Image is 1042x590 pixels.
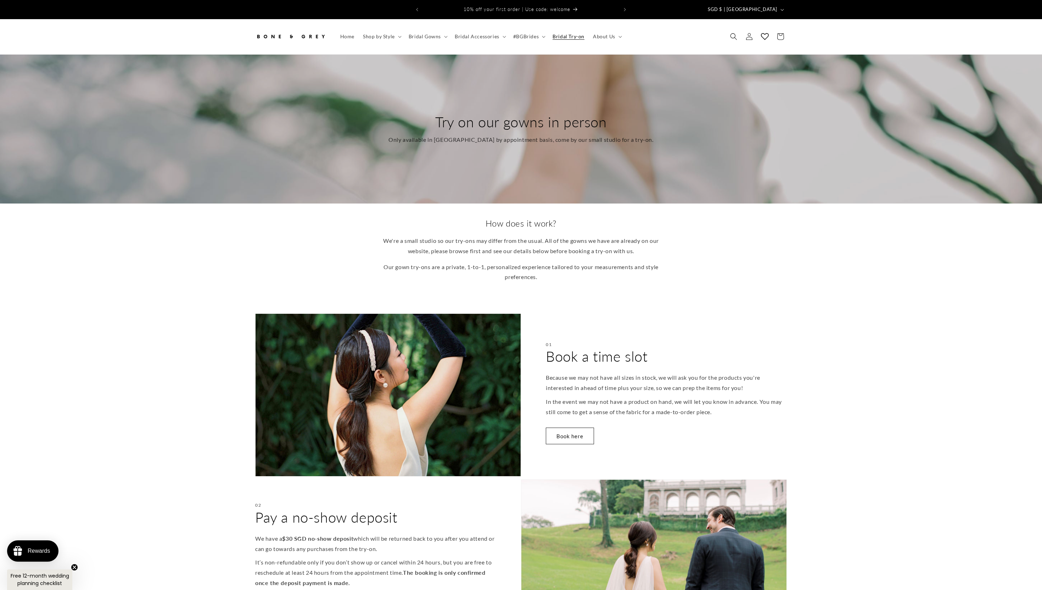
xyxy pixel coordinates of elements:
p: It’s non-refundable only if you don’t show up or cancel within 24 hours, but you are free to resc... [255,557,496,588]
h2: Try on our gowns in person [388,113,654,131]
h2: Pay a no-show deposit [255,508,398,527]
p: In the event we may not have a product on hand, we will let you know in advance. You may still co... [546,397,787,417]
h2: Book a time slot [546,347,648,366]
p: Our gown try-ons are a private, 1-to-1, personalized experience tailored to your measurements and... [383,262,659,283]
button: Close teaser [71,564,78,571]
a: Bridal Try-on [548,29,589,44]
strong: $30 SGD no-show deposit [282,535,353,542]
summary: Search [726,29,741,44]
button: Next announcement [617,3,633,16]
span: Bridal Accessories [455,33,499,40]
p: We're a small studio so our try-ons may differ from the usual. All of the gowns we have are alrea... [383,236,659,256]
span: Home [340,33,354,40]
summary: Bridal Gowns [404,29,450,44]
div: Rewards [28,548,50,554]
a: Home [336,29,359,44]
p: 02 [255,503,261,508]
span: Free 12-month wedding planning checklist [11,572,69,587]
button: SGD $ | [GEOGRAPHIC_DATA] [704,3,787,16]
img: Sasha Black Velvet Gloves | Bone & Grey Bridal Accessories [256,314,521,476]
span: #BGBrides [513,33,539,40]
summary: #BGBrides [509,29,548,44]
summary: Shop by Style [359,29,404,44]
a: Book here [546,428,594,444]
p: We have a which will be returned back to you after you attend or can go towards any purchases fro... [255,534,496,554]
span: 10% off your first order | Use code: welcome [464,6,570,12]
span: Bridal Try-on [553,33,584,40]
img: Bone and Grey Bridal [255,29,326,44]
div: Free 12-month wedding planning checklistClose teaser [7,569,72,590]
span: About Us [593,33,615,40]
p: Only available in [GEOGRAPHIC_DATA] by appointment basis, come by our small studio for a try-on. [388,135,654,145]
summary: Bridal Accessories [450,29,509,44]
summary: About Us [589,29,625,44]
span: Shop by Style [363,33,395,40]
button: Previous announcement [409,3,425,16]
a: Bone and Grey Bridal [253,26,329,47]
span: SGD $ | [GEOGRAPHIC_DATA] [708,6,777,13]
span: Bridal Gowns [409,33,441,40]
p: Because we may not have all sizes in stock, we will ask you for the products you're interested in... [546,373,787,393]
p: 01 [546,342,552,347]
h2: How does it work? [383,218,659,229]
